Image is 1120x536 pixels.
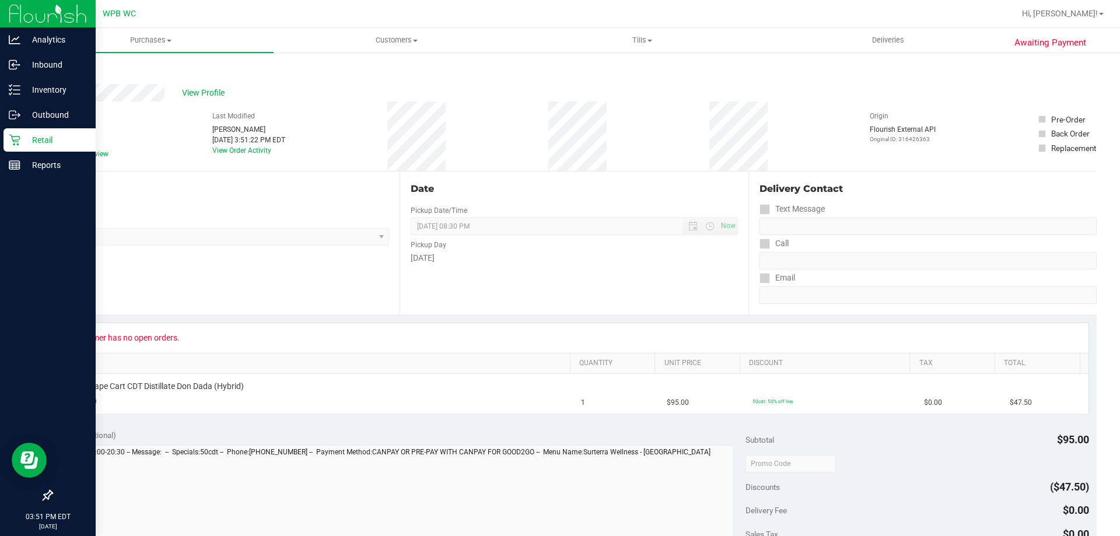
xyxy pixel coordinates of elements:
[103,9,136,19] span: WPB WC
[581,397,585,408] span: 1
[28,28,274,52] a: Purchases
[759,235,789,252] label: Call
[182,87,229,99] span: View Profile
[20,83,90,97] p: Inventory
[212,135,285,145] div: [DATE] 3:51:22 PM EDT
[759,252,1097,269] input: Format: (999) 999-9999
[1051,128,1090,139] div: Back Order
[411,205,467,216] label: Pickup Date/Time
[411,182,737,196] div: Date
[759,182,1097,196] div: Delivery Contact
[759,201,825,218] label: Text Message
[870,124,936,143] div: Flourish External API
[667,397,689,408] span: $95.00
[745,435,774,444] span: Subtotal
[28,35,274,45] span: Purchases
[9,134,20,146] inline-svg: Retail
[745,477,780,498] span: Discounts
[759,269,795,286] label: Email
[664,359,736,368] a: Unit Price
[1051,142,1096,154] div: Replacement
[5,512,90,522] p: 03:51 PM EDT
[765,28,1011,52] a: Deliveries
[752,398,793,404] span: 50cdt: 50% off line
[749,359,905,368] a: Discount
[20,158,90,172] p: Reports
[1004,359,1075,368] a: Total
[212,124,285,135] div: [PERSON_NAME]
[12,443,47,478] iframe: Resource center
[519,28,765,52] a: Tills
[67,381,244,392] span: FT 1g Vape Cart CDT Distillate Don Dada (Hybrid)
[9,84,20,96] inline-svg: Inventory
[274,35,519,45] span: Customers
[745,455,836,472] input: Promo Code
[856,35,920,45] span: Deliveries
[411,252,737,264] div: [DATE]
[20,133,90,147] p: Retail
[1014,36,1086,50] span: Awaiting Payment
[919,359,991,368] a: Tax
[71,333,180,342] div: Customer has no open orders.
[212,111,255,121] label: Last Modified
[1057,433,1089,446] span: $95.00
[411,240,446,250] label: Pickup Day
[20,33,90,47] p: Analytics
[1051,114,1086,125] div: Pre-Order
[520,35,764,45] span: Tills
[759,218,1097,235] input: Format: (999) 999-9999
[1063,504,1089,516] span: $0.00
[924,397,942,408] span: $0.00
[20,108,90,122] p: Outbound
[69,359,565,368] a: SKU
[1050,481,1089,493] span: ($47.50)
[20,58,90,72] p: Inbound
[1022,9,1098,18] span: Hi, [PERSON_NAME]!
[870,135,936,143] p: Original ID: 316426363
[5,522,90,531] p: [DATE]
[274,28,519,52] a: Customers
[870,111,888,121] label: Origin
[745,506,787,515] span: Delivery Fee
[9,59,20,71] inline-svg: Inbound
[579,359,650,368] a: Quantity
[9,109,20,121] inline-svg: Outbound
[1010,397,1032,408] span: $47.50
[9,159,20,171] inline-svg: Reports
[212,146,271,155] a: View Order Activity
[9,34,20,45] inline-svg: Analytics
[51,182,389,196] div: Location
